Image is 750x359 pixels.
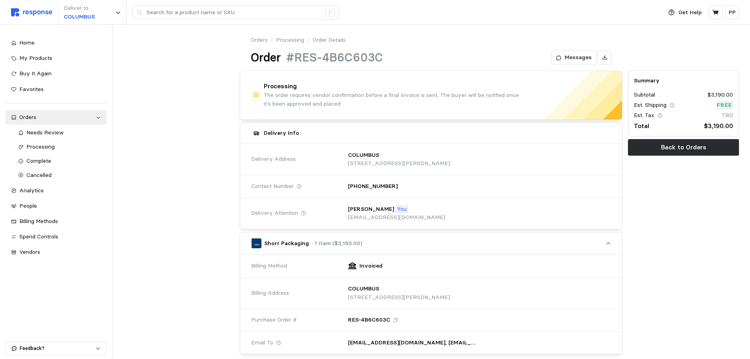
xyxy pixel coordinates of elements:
span: Purchase Order # [251,316,297,324]
p: COLUMBUS [64,13,95,21]
a: My Products [6,51,107,65]
p: / [270,36,273,45]
a: Spend Controls [6,230,107,244]
span: Home [19,39,35,46]
button: Shorr Packaging· 1 Item ($3,190.00) [240,233,622,255]
a: Buy It Again [6,67,107,81]
div: Shorr Packaging· 1 Item ($3,190.00) [240,255,622,354]
h5: Delivery Info [264,129,299,137]
input: Search for a product name or SKU [146,6,321,20]
p: The order requires vendor confirmation before a final invoice is sent. The buyer will be notified... [264,91,521,108]
img: svg%3e [11,8,52,17]
a: Processing [13,140,107,154]
p: TBD [722,111,733,120]
span: Favorites [19,86,44,93]
span: People [19,202,37,209]
a: Complete [13,154,107,168]
span: Billing Method [251,262,287,270]
button: Back to Orders [628,139,739,156]
span: Spend Controls [19,233,58,240]
h5: Summary [634,76,733,85]
span: Delivery Attention [251,209,298,218]
span: Delivery Address [251,155,296,164]
span: Contact Number [251,182,294,191]
a: Favorites [6,82,107,97]
p: [STREET_ADDRESS][PERSON_NAME] [348,159,450,168]
div: / [325,8,335,17]
span: Processing [26,143,55,150]
span: My Products [19,54,52,61]
span: Complete [26,157,51,164]
p: [STREET_ADDRESS][PERSON_NAME] [348,293,450,302]
p: [PERSON_NAME] [348,205,394,214]
p: COLUMBUS [348,285,379,293]
p: $3,190.00 [704,121,733,131]
a: Processing [276,36,304,45]
p: RES-4B6C603C [348,316,390,324]
span: Email To [251,339,273,347]
p: / [307,36,310,45]
a: Orders [251,36,268,45]
p: [EMAIL_ADDRESS][DOMAIN_NAME] [348,213,445,222]
span: Billing Methods [19,218,58,225]
p: [EMAIL_ADDRESS][DOMAIN_NAME], [EMAIL_ADDRESS][DOMAIN_NAME], [PERSON_NAME][DOMAIN_NAME][EMAIL_ADDR... [348,339,480,347]
button: PP [725,6,739,19]
p: You [397,205,407,214]
a: Analytics [6,184,107,198]
p: Total [634,121,649,131]
p: $3,190.00 [707,91,733,99]
a: Orders [6,110,107,125]
span: Billing Address [251,289,289,298]
h1: #RES-4B6C603C [286,50,383,65]
p: Feedback? [20,345,95,352]
a: People [6,199,107,213]
p: PP [729,8,736,17]
p: · 1 Item ($3,190.00) [312,239,362,248]
p: Est. Tax [634,111,654,120]
p: Messages [565,53,592,62]
span: Vendors [19,248,40,255]
button: Messages [552,50,596,65]
p: Free [717,101,732,110]
p: Get Help [678,8,702,17]
button: Feedback? [6,342,106,355]
span: Needs Review [26,129,64,136]
button: Get Help [664,5,706,20]
span: Buy It Again [19,70,52,77]
a: Vendors [6,245,107,259]
p: [PHONE_NUMBER] [348,182,398,191]
a: Needs Review [13,126,107,140]
p: Back to Orders [661,142,706,152]
p: Est. Shipping [634,101,667,110]
p: Invoiced [359,262,383,270]
a: Home [6,36,107,50]
p: Shorr Packaging [264,239,309,248]
p: Deliver to [64,4,95,13]
h1: Order [251,50,281,65]
p: Order Details [313,36,346,45]
p: COLUMBUS [348,151,379,160]
span: Analytics [19,187,44,194]
span: Cancelled [26,171,52,179]
div: Orders [19,113,93,122]
a: Cancelled [13,168,107,182]
p: Subtotal [634,91,655,99]
a: Billing Methods [6,214,107,229]
h4: Processing [264,82,297,91]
